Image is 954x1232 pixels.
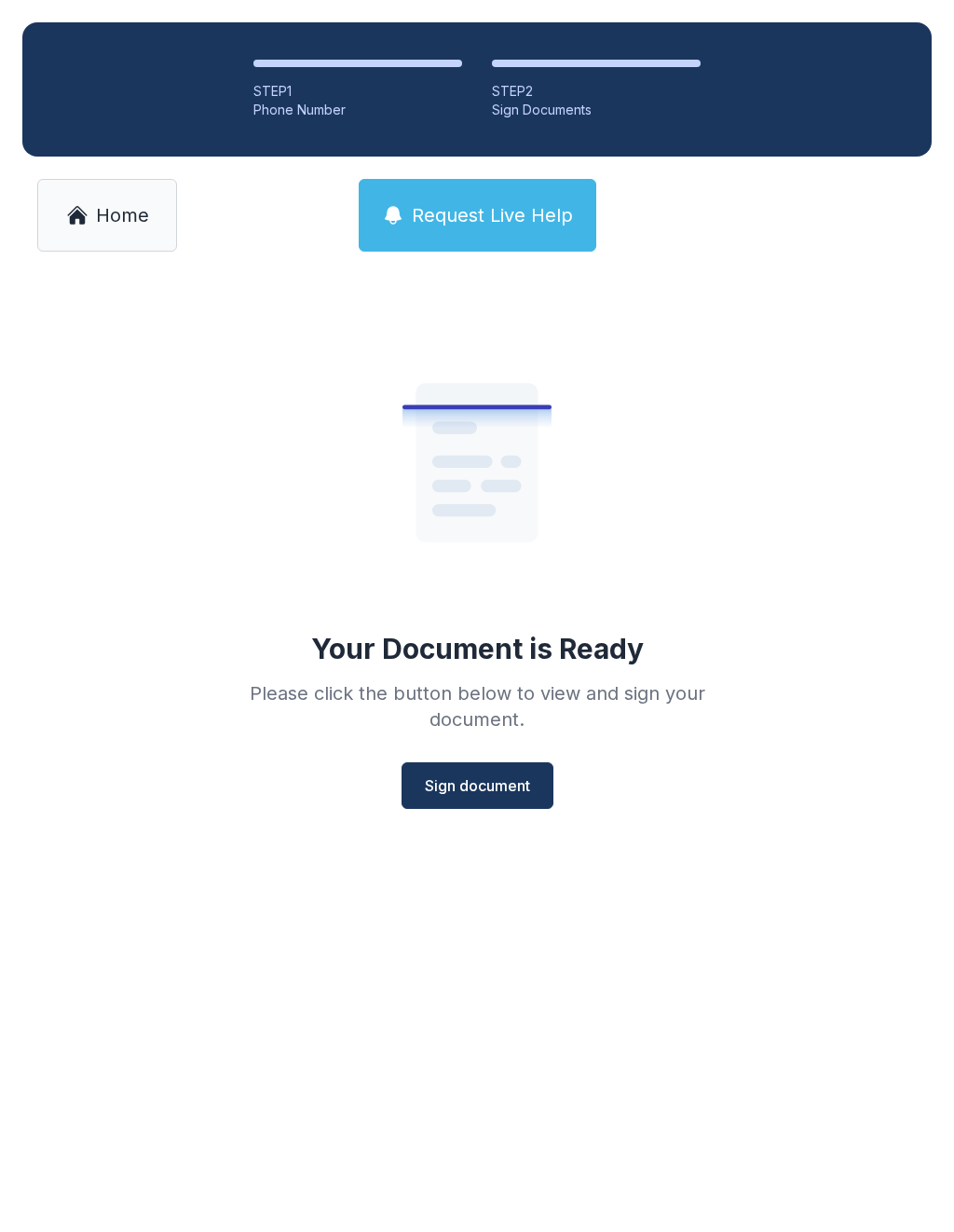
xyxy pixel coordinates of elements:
[96,202,149,228] span: Home
[425,774,530,797] span: Sign document
[311,632,644,665] div: Your Document is Ready
[492,82,701,101] div: STEP 2
[253,101,462,119] div: Phone Number
[253,82,462,101] div: STEP 1
[492,101,701,119] div: Sign Documents
[412,202,573,228] span: Request Live Help
[209,680,745,732] div: Please click the button below to view and sign your document.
